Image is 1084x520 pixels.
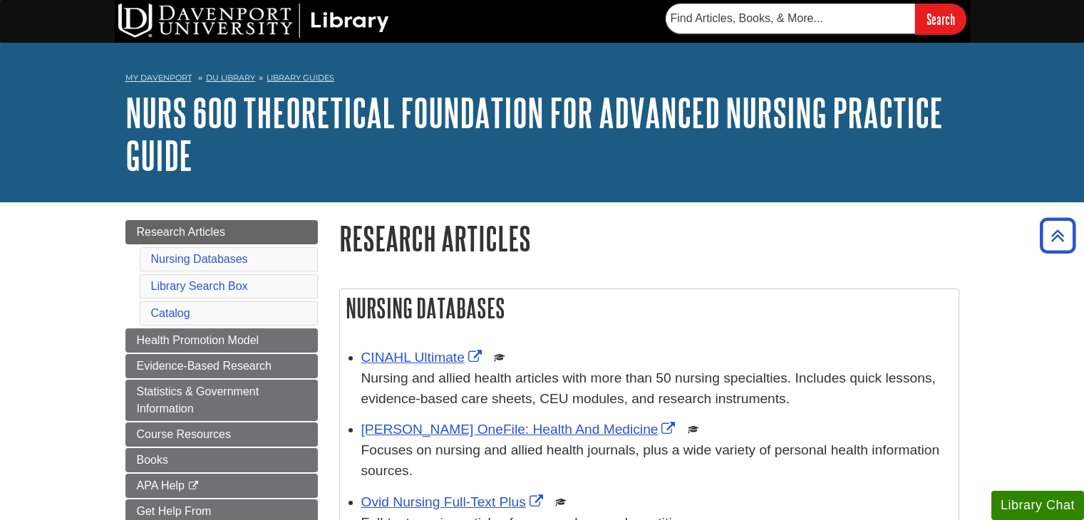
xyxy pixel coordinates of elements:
[991,491,1084,520] button: Library Chat
[1035,226,1080,245] a: Back to Top
[125,72,192,84] a: My Davenport
[137,428,232,440] span: Course Resources
[666,4,915,33] input: Find Articles, Books, & More...
[125,448,318,472] a: Books
[137,334,259,346] span: Health Promotion Model
[137,360,272,372] span: Evidence-Based Research
[118,4,389,38] img: DU Library
[688,424,699,435] img: Scholarly or Peer Reviewed
[555,496,567,508] img: Scholarly or Peer Reviewed
[494,352,505,363] img: Scholarly or Peer Reviewed
[361,440,951,482] p: Focuses on nursing and allied health journals, plus a wide variety of personal health information...
[137,226,226,238] span: Research Articles
[915,4,966,34] input: Search
[361,494,547,509] a: Link opens in new window
[340,289,959,327] h2: Nursing Databases
[151,307,190,319] a: Catalog
[125,422,318,447] a: Course Resources
[137,479,185,492] span: APA Help
[125,380,318,421] a: Statistics & Government Information
[267,73,334,83] a: Library Guides
[361,422,679,437] a: Link opens in new window
[187,482,200,491] i: This link opens in a new window
[339,220,959,256] h1: Research Articles
[361,368,951,410] p: Nursing and allied health articles with more than 50 nursing specialties. Includes quick lessons,...
[125,474,318,498] a: APA Help
[125,328,318,353] a: Health Promotion Model
[206,73,255,83] a: DU Library
[361,350,485,365] a: Link opens in new window
[137,385,259,415] span: Statistics & Government Information
[151,253,248,265] a: Nursing Databases
[125,90,943,177] a: NURS 600 Theoretical Foundation for Advanced Nursing Practice Guide
[125,354,318,378] a: Evidence-Based Research
[151,280,248,292] a: Library Search Box
[137,454,168,466] span: Books
[666,4,966,34] form: Searches DU Library's articles, books, and more
[125,220,318,244] a: Research Articles
[125,68,959,91] nav: breadcrumb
